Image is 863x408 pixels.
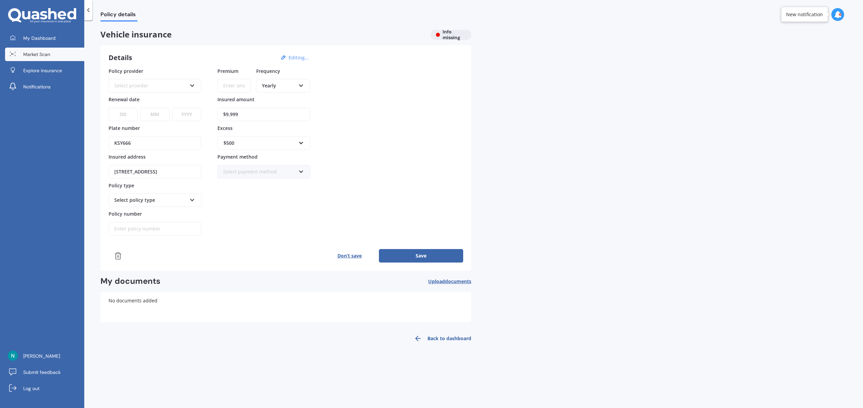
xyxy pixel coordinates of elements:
[23,369,61,376] span: Submit feedback
[5,80,84,93] a: Notifications
[114,82,187,89] div: Select provider
[256,67,280,74] span: Frequency
[109,125,140,131] span: Plate number
[109,154,146,160] span: Insured address
[224,139,296,147] div: $500
[109,222,201,236] input: Enter policy number
[100,11,138,20] span: Policy details
[23,35,56,42] span: My Dashboard
[109,96,140,103] span: Renewal date
[109,67,143,74] span: Policy provider
[109,211,142,217] span: Policy number
[109,165,201,179] input: Enter address
[23,67,62,74] span: Explore insurance
[217,125,233,131] span: Excess
[217,96,255,103] span: Insured amount
[262,82,296,89] div: Yearly
[217,154,258,160] span: Payment method
[287,55,311,61] button: Editing...
[5,64,84,77] a: Explore insurance
[5,382,84,395] a: Log out
[223,168,296,175] div: Select payment method
[786,11,823,18] div: New notification
[445,278,471,284] span: documents
[5,48,84,61] a: Market Scan
[5,31,84,45] a: My Dashboard
[428,276,471,287] button: Uploaddocuments
[23,353,60,359] span: [PERSON_NAME]
[23,385,39,392] span: Log out
[217,79,251,92] input: Enter amount
[217,67,238,74] span: Premium
[5,349,84,363] a: [PERSON_NAME]
[23,51,50,58] span: Market Scan
[114,196,187,204] div: Select policy type
[100,276,160,287] h2: My documents
[320,249,379,263] button: Don’t save
[379,249,463,263] button: Save
[23,83,51,90] span: Notifications
[109,182,134,188] span: Policy type
[217,108,310,121] input: Enter amount
[109,136,201,150] input: Enter plate number
[410,330,471,347] a: Back to dashboard
[428,279,471,284] span: Upload
[109,53,132,62] h3: Details
[100,292,471,322] div: No documents added
[5,365,84,379] a: Submit feedback
[100,30,425,39] span: Vehicle insurance
[8,351,18,361] img: ACg8ocIQ92lvkRdd4CLyoVO8JPRDnI2uodjeVWx3woIiiUnLu27ZDQ=s96-c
